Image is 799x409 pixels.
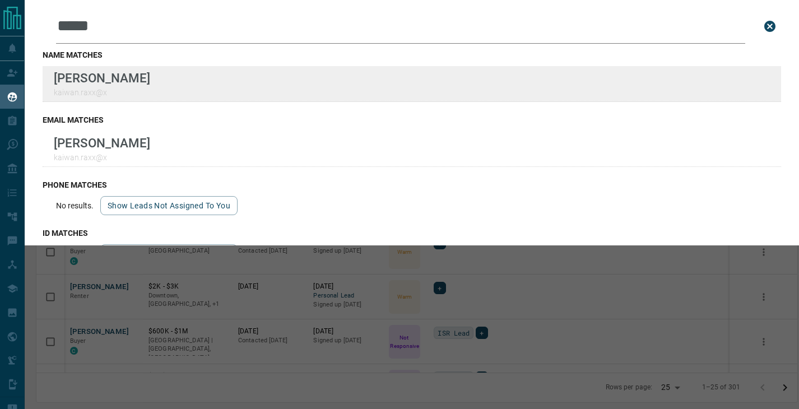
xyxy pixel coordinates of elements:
button: close search bar [759,15,781,38]
p: kaiwan.raxx@x [54,153,150,162]
h3: phone matches [43,180,781,189]
p: [PERSON_NAME] [54,136,150,150]
p: [PERSON_NAME] [54,71,150,85]
p: No results. [56,201,94,210]
button: show leads not assigned to you [100,244,238,263]
h3: id matches [43,229,781,238]
p: kaiwan.raxx@x [54,88,150,97]
h3: email matches [43,115,781,124]
button: show leads not assigned to you [100,196,238,215]
h3: name matches [43,50,781,59]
